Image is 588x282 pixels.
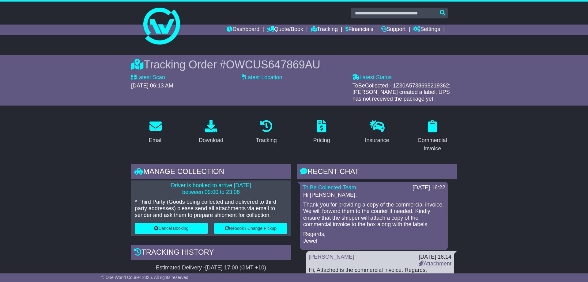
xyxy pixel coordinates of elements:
[381,25,406,35] a: Support
[226,58,320,71] span: OWCUS647869AU
[419,261,451,267] a: Attachment
[214,223,287,234] button: Rebook / Change Pickup
[101,275,190,280] span: © One World Courier 2025. All rights reserved.
[309,267,451,280] div: Hi, Attached is the commercial invoice. Regards, [GEOGRAPHIC_DATA]
[205,265,266,271] div: [DATE] 17:00 (GMT +10)
[135,182,287,195] p: Driver is booked to arrive [DATE] between 09:00 to 23:08
[413,25,440,35] a: Settings
[135,199,287,219] p: * Third Party (Goods being collected and delivered to third party addresses) please send all atta...
[352,74,392,81] label: Latest Status
[303,192,445,199] p: Hi [PERSON_NAME],
[145,118,167,147] a: Email
[195,118,227,147] a: Download
[311,25,338,35] a: Tracking
[267,25,303,35] a: Quote/Book
[131,83,173,89] span: [DATE] 06:13 AM
[131,164,291,181] div: Manage collection
[309,254,354,260] a: [PERSON_NAME]
[256,136,277,145] div: Tracking
[242,74,282,81] label: Latest Location
[199,136,223,145] div: Download
[419,254,451,261] div: [DATE] 16:14
[408,118,457,155] a: Commercial Invoice
[131,245,291,261] div: Tracking history
[149,136,163,145] div: Email
[313,136,330,145] div: Pricing
[303,202,445,228] p: Thank you for providing a copy of the commercial invoice. We will forward them to the courier if ...
[227,25,259,35] a: Dashboard
[352,83,450,102] span: ToBeCollected - 1Z30A5738698219362: [PERSON_NAME] created a label, UPS has not received the packa...
[309,118,334,147] a: Pricing
[365,136,389,145] div: Insurance
[412,136,453,153] div: Commercial Invoice
[131,265,291,271] div: Estimated Delivery -
[131,74,165,81] label: Latest Scan
[345,25,373,35] a: Financials
[303,231,445,244] p: Regards, Jewel
[297,164,457,181] div: RECENT CHAT
[131,58,457,71] div: Tracking Order #
[361,118,393,147] a: Insurance
[252,118,281,147] a: Tracking
[303,184,356,191] a: To Be Collected Team
[135,223,208,234] button: Cancel Booking
[413,184,445,191] div: [DATE] 16:22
